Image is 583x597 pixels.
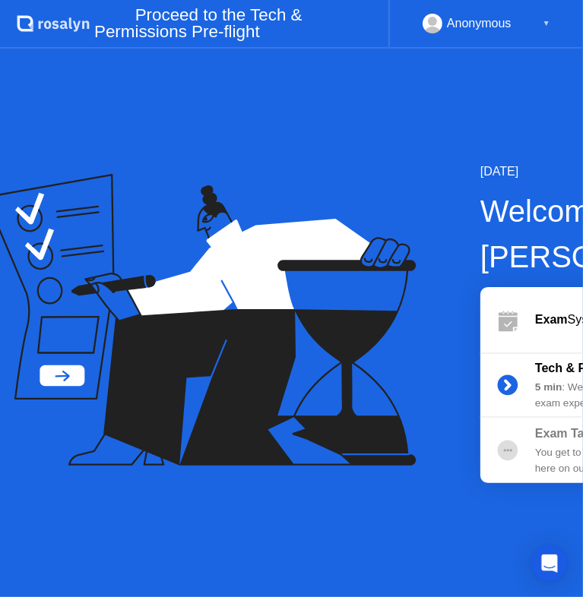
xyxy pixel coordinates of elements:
[447,14,512,33] div: Anonymous
[543,14,550,33] div: ▼
[535,381,562,393] b: 5 min
[531,545,568,582] div: Open Intercom Messenger
[535,313,568,326] b: Exam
